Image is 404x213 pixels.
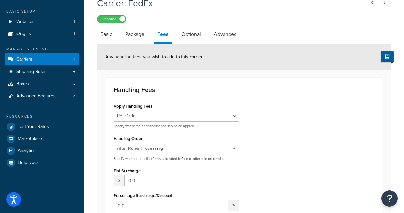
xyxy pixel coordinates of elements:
[18,148,36,154] span: Analytics
[5,16,79,28] a: Websites1
[5,9,79,14] div: Basic Setup
[73,57,75,62] span: 4
[16,57,32,62] span: Carriers
[5,90,79,102] a: Advanced Features2
[114,124,239,129] p: Specify where the flat handling fee should be applied
[381,190,398,207] button: Open Resource Center
[16,93,56,99] span: Advanced Features
[16,19,35,25] span: Websites
[5,53,79,65] li: Carriers
[5,16,79,28] li: Websites
[122,27,147,42] a: Package
[5,28,79,40] li: Origins
[5,157,79,169] a: Help Docs
[18,160,39,166] span: Help Docs
[114,168,141,173] label: Flat Surcharge
[5,28,79,40] a: Origins1
[97,15,126,23] label: Enabled
[16,69,47,75] span: Shipping Rules
[114,104,152,109] label: Apply Handling Fees
[114,156,239,161] p: Specify whether handling fee is calculated before or after rule processing
[5,78,79,90] a: Boxes
[114,193,172,198] label: Percentage Surcharge/Discount
[154,27,172,44] a: Fees
[74,19,75,25] span: 1
[16,81,29,87] span: Boxes
[5,114,79,119] div: Resources
[228,200,239,211] span: %
[5,66,79,78] a: Shipping Rules
[211,27,240,42] a: Advanced
[74,31,75,37] span: 1
[18,124,49,130] span: Test Your Rates
[18,136,42,142] span: Marketplace
[5,145,79,157] a: Analytics
[73,93,75,99] span: 2
[114,86,375,93] h3: Handling Fees
[114,136,143,141] label: Handling Order
[114,175,124,186] span: $
[381,51,394,62] button: Show Help Docs
[178,27,204,42] a: Optional
[5,90,79,102] li: Advanced Features
[105,53,203,60] span: Any handling fees you wish to add to this carrier.
[5,46,79,52] div: Manage Shipping
[5,53,79,65] a: Carriers4
[16,31,31,37] span: Origins
[5,121,79,133] a: Test Your Rates
[97,27,115,42] a: Basic
[5,133,79,145] a: Marketplace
